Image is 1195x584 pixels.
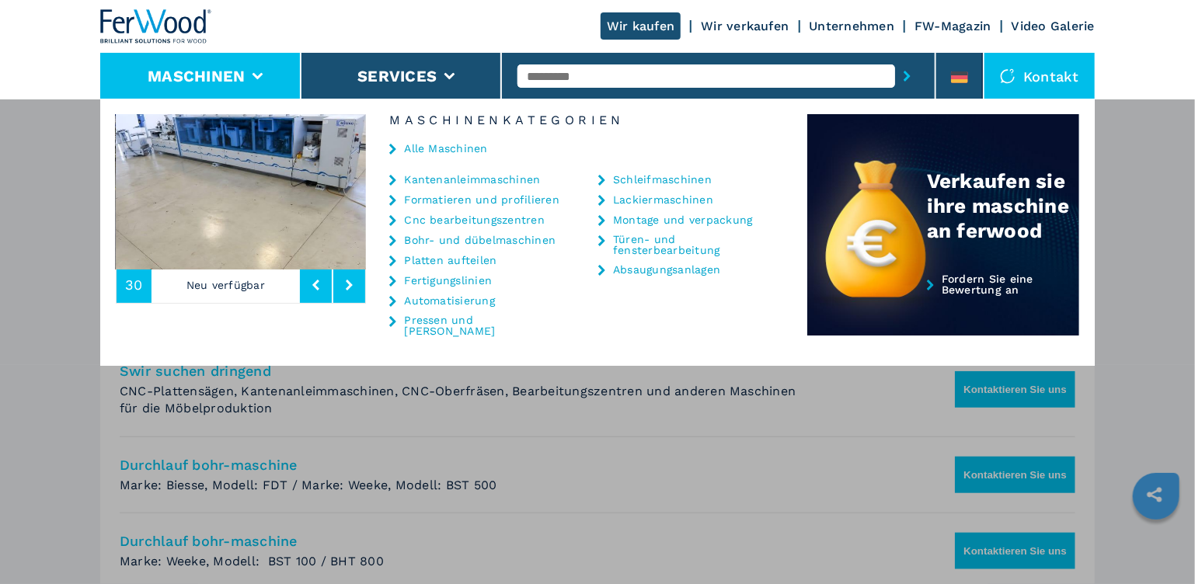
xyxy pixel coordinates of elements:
[366,114,616,269] img: image
[404,295,495,306] a: Automatisierung
[404,255,496,266] a: Platten aufteilen
[404,275,492,286] a: Fertigungslinien
[984,53,1095,99] div: Kontakt
[404,315,559,336] a: Pressen und [PERSON_NAME]
[116,114,366,269] img: image
[148,67,245,85] button: Maschinen
[810,19,895,33] a: Unternehmen
[701,19,789,33] a: Wir verkaufen
[366,114,807,127] h6: Maschinenkategorien
[613,214,753,225] a: Montage und verpackung
[613,264,720,275] a: Absaugungsanlagen
[1000,68,1016,84] img: Kontakt
[404,143,488,154] a: Alle Maschinen
[915,19,991,33] a: FW-Magazin
[613,234,768,255] a: Türen- und fensterbearbeitung
[1012,19,1095,33] a: Video Galerie
[404,214,545,225] a: Cnc bearbeitungszentren
[152,267,301,303] p: Neu verfügbar
[613,174,712,185] a: Schleifmaschinen
[613,194,713,205] a: Lackiermaschinen
[404,174,540,185] a: Kantenanleimmaschinen
[404,194,559,205] a: Formatieren und profilieren
[807,273,1079,336] a: Fordern Sie eine Bewertung an
[357,67,437,85] button: Services
[895,58,919,94] button: submit-button
[601,12,681,40] a: Wir kaufen
[404,235,556,245] a: Bohr- und dübelmaschinen
[100,9,212,43] img: Ferwood
[927,169,1079,243] div: Verkaufen sie ihre maschine an ferwood
[125,278,143,292] span: 30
